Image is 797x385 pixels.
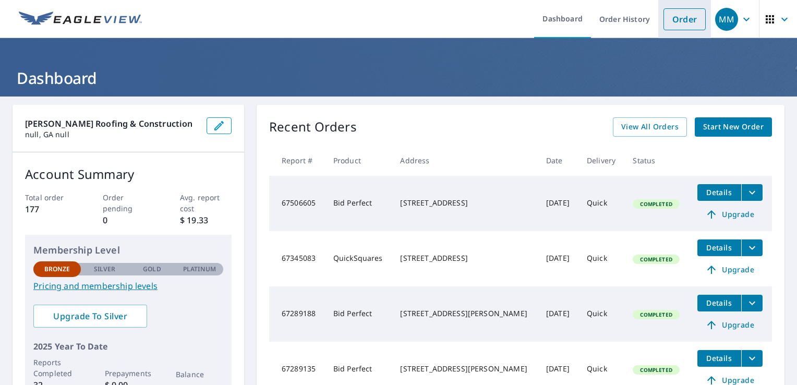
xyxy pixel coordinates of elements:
[180,214,232,226] p: $ 19.33
[704,319,756,331] span: Upgrade
[269,117,357,137] p: Recent Orders
[325,286,392,342] td: Bid Perfect
[663,8,706,30] a: Order
[697,206,763,223] a: Upgrade
[578,286,625,342] td: Quick
[634,311,678,318] span: Completed
[269,286,325,342] td: 67289188
[13,67,784,89] h1: Dashboard
[695,117,772,137] a: Start New Order
[325,176,392,231] td: Bid Perfect
[741,350,763,367] button: filesDropdownBtn-67289135
[400,364,529,374] div: [STREET_ADDRESS][PERSON_NAME]
[715,8,738,31] div: MM
[624,145,689,176] th: Status
[538,286,578,342] td: [DATE]
[25,192,77,203] p: Total order
[697,239,741,256] button: detailsBtn-67345083
[392,145,537,176] th: Address
[269,231,325,286] td: 67345083
[176,369,223,380] p: Balance
[44,264,70,274] p: Bronze
[269,176,325,231] td: 67506605
[143,264,161,274] p: Gold
[33,243,223,257] p: Membership Level
[25,203,77,215] p: 177
[621,121,679,134] span: View All Orders
[105,368,152,379] p: Prepayments
[704,208,756,221] span: Upgrade
[19,11,142,27] img: EV Logo
[33,340,223,353] p: 2025 Year To Date
[33,305,147,328] a: Upgrade To Silver
[697,184,741,201] button: detailsBtn-67506605
[704,353,735,363] span: Details
[704,263,756,276] span: Upgrade
[25,117,198,130] p: [PERSON_NAME] Roofing & Construction
[578,176,625,231] td: Quick
[25,130,198,139] p: null, GA null
[400,308,529,319] div: [STREET_ADDRESS][PERSON_NAME]
[269,145,325,176] th: Report #
[25,165,232,184] p: Account Summary
[325,231,392,286] td: QuickSquares
[103,214,154,226] p: 0
[741,239,763,256] button: filesDropdownBtn-67345083
[704,187,735,197] span: Details
[578,145,625,176] th: Delivery
[42,310,139,322] span: Upgrade To Silver
[704,298,735,308] span: Details
[704,243,735,252] span: Details
[697,295,741,311] button: detailsBtn-67289188
[400,253,529,263] div: [STREET_ADDRESS]
[634,200,678,208] span: Completed
[697,350,741,367] button: detailsBtn-67289135
[94,264,116,274] p: Silver
[400,198,529,208] div: [STREET_ADDRESS]
[183,264,216,274] p: Platinum
[634,256,678,263] span: Completed
[325,145,392,176] th: Product
[33,357,81,379] p: Reports Completed
[538,176,578,231] td: [DATE]
[103,192,154,214] p: Order pending
[578,231,625,286] td: Quick
[180,192,232,214] p: Avg. report cost
[741,184,763,201] button: filesDropdownBtn-67506605
[697,317,763,333] a: Upgrade
[538,231,578,286] td: [DATE]
[33,280,223,292] a: Pricing and membership levels
[613,117,687,137] a: View All Orders
[741,295,763,311] button: filesDropdownBtn-67289188
[697,261,763,278] a: Upgrade
[538,145,578,176] th: Date
[703,121,764,134] span: Start New Order
[634,366,678,374] span: Completed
